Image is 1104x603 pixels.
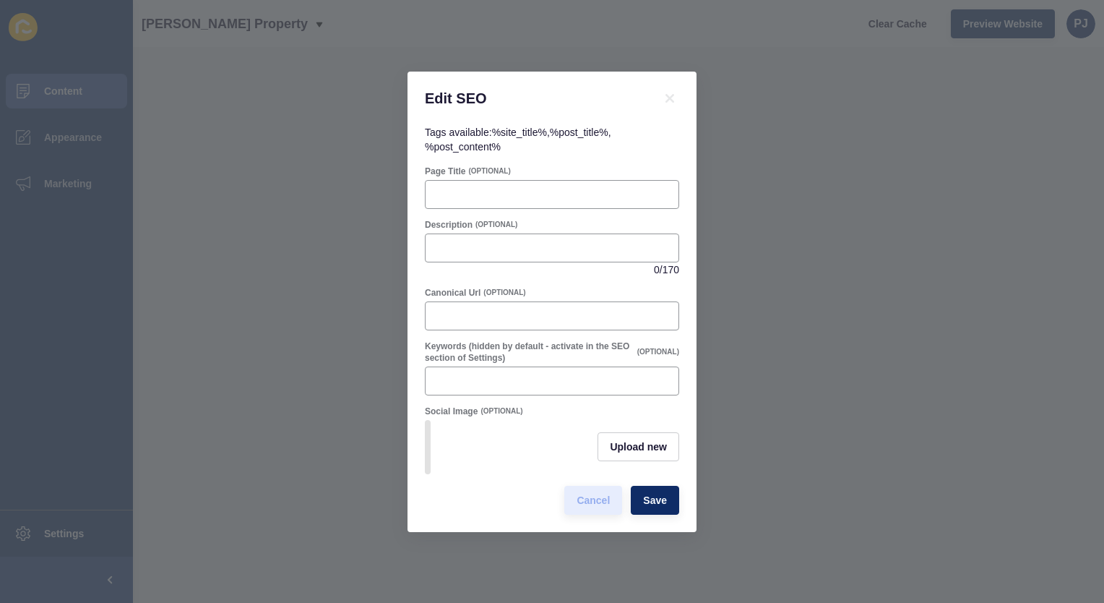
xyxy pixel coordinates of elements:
[425,287,480,299] label: Canonical Url
[654,262,660,277] span: 0
[425,166,465,177] label: Page Title
[425,141,501,153] code: %post_content%
[425,127,611,153] span: Tags available: , ,
[564,486,622,515] button: Cancel
[483,288,525,298] span: (OPTIONAL)
[643,493,667,508] span: Save
[475,220,517,230] span: (OPTIONAL)
[425,341,634,364] label: Keywords (hidden by default - activate in the SEO section of Settings)
[425,219,473,231] label: Description
[663,262,679,277] span: 170
[660,262,663,277] span: /
[610,440,667,454] span: Upload new
[492,127,547,138] code: %site_title%
[480,406,522,416] span: (OPTIONAL)
[468,166,510,176] span: (OPTIONAL)
[631,486,679,515] button: Save
[425,89,643,108] h1: Edit SEO
[550,127,608,138] code: %post_title%
[577,493,610,508] span: Cancel
[637,347,679,357] span: (OPTIONAL)
[598,432,679,461] button: Upload new
[425,406,478,417] label: Social Image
